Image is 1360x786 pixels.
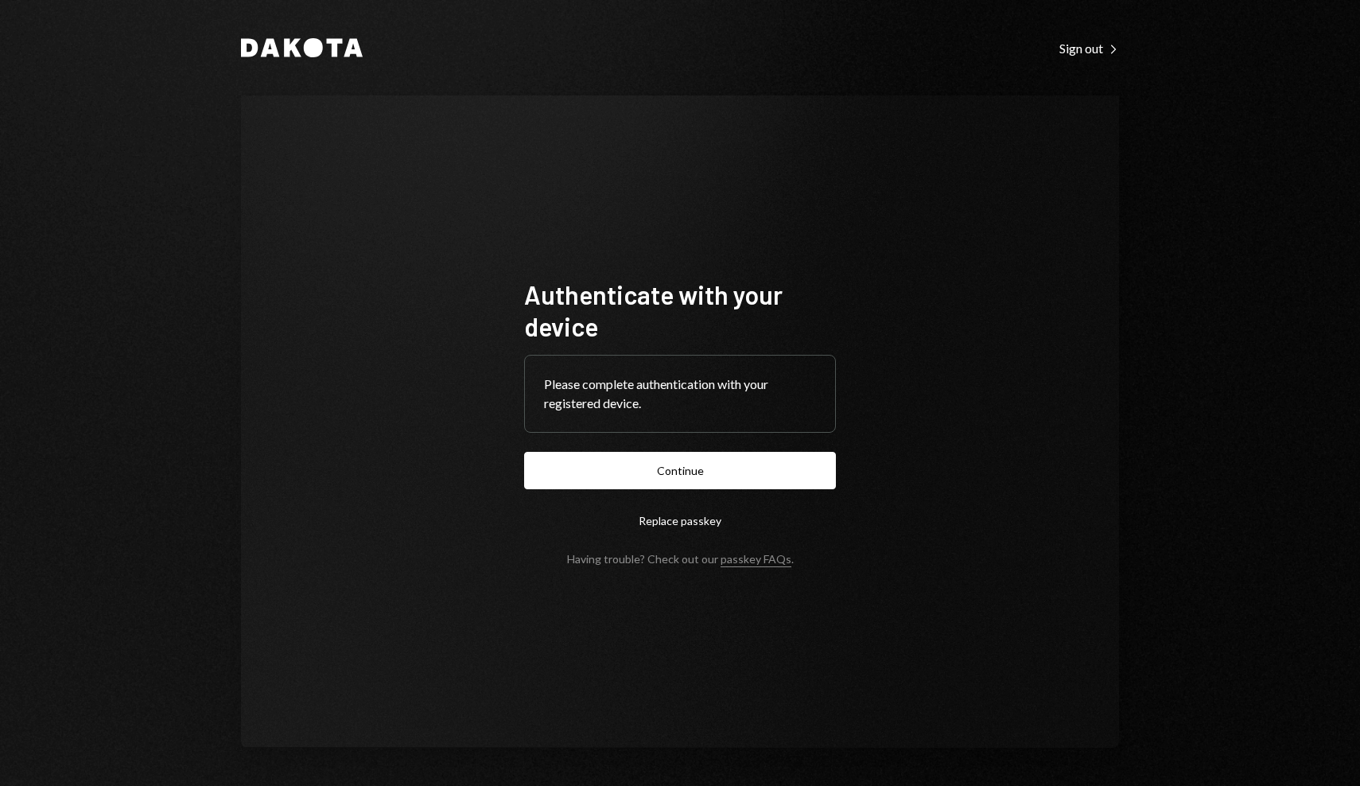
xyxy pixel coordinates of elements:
[524,452,836,489] button: Continue
[721,552,791,567] a: passkey FAQs
[524,502,836,539] button: Replace passkey
[1059,39,1119,56] a: Sign out
[524,278,836,342] h1: Authenticate with your device
[544,375,816,413] div: Please complete authentication with your registered device.
[1059,41,1119,56] div: Sign out
[567,552,794,566] div: Having trouble? Check out our .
